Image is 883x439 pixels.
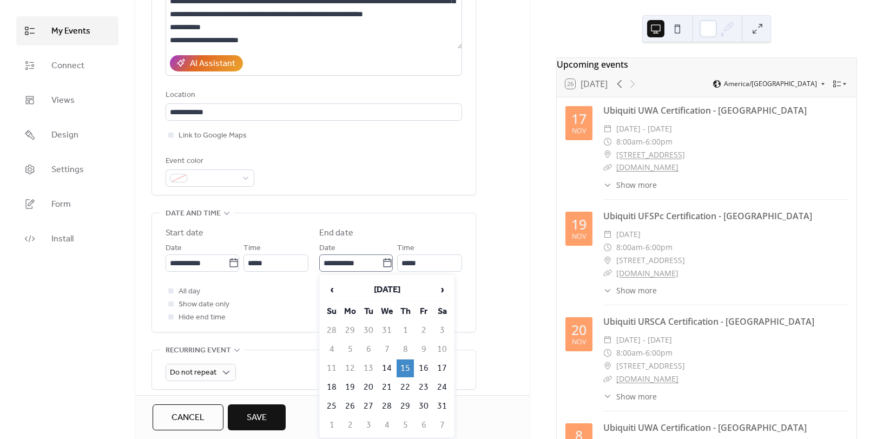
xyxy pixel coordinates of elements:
[724,81,817,87] span: America/[GEOGRAPHIC_DATA]
[51,25,90,38] span: My Events
[341,416,359,434] td: 2
[51,163,84,176] span: Settings
[643,135,645,148] span: -
[415,322,432,339] td: 2
[16,189,118,219] a: Form
[616,391,657,402] span: Show more
[397,322,414,339] td: 1
[153,404,223,430] button: Cancel
[603,391,612,402] div: ​
[571,112,587,126] div: 17
[397,359,414,377] td: 15
[243,242,261,255] span: Time
[616,346,643,359] span: 8:00am
[378,416,396,434] td: 4
[179,285,200,298] span: All day
[616,122,672,135] span: [DATE] - [DATE]
[323,359,340,377] td: 11
[172,411,205,424] span: Cancel
[360,359,377,377] td: 13
[166,344,231,357] span: Recurring event
[360,303,377,320] th: Tu
[603,135,612,148] div: ​
[433,340,451,358] td: 10
[247,411,267,424] span: Save
[16,224,118,253] a: Install
[603,122,612,135] div: ​
[166,242,182,255] span: Date
[397,242,414,255] span: Time
[16,51,118,80] a: Connect
[603,316,814,327] a: Ubiquiti URSCA Certification - [GEOGRAPHIC_DATA]
[323,378,340,396] td: 18
[51,94,75,107] span: Views
[378,322,396,339] td: 31
[603,285,612,296] div: ​
[616,241,643,254] span: 8:00am
[433,322,451,339] td: 3
[179,129,247,142] span: Link to Google Maps
[397,397,414,415] td: 29
[378,359,396,377] td: 14
[603,254,612,267] div: ​
[16,86,118,115] a: Views
[341,378,359,396] td: 19
[323,322,340,339] td: 28
[433,416,451,434] td: 7
[603,333,612,346] div: ​
[323,416,340,434] td: 1
[397,378,414,396] td: 22
[170,365,216,380] span: Do not repeat
[319,227,353,240] div: End date
[324,279,340,300] span: ‹
[360,340,377,358] td: 6
[166,227,203,240] div: Start date
[645,346,673,359] span: 6:00pm
[341,303,359,320] th: Mo
[603,179,612,191] div: ​
[616,254,685,267] span: [STREET_ADDRESS]
[415,416,432,434] td: 6
[603,104,807,116] a: Ubiquiti UWA Certification - [GEOGRAPHIC_DATA]
[571,218,587,231] div: 19
[616,359,685,372] span: [STREET_ADDRESS]
[228,404,286,430] button: Save
[616,228,641,241] span: [DATE]
[434,279,450,300] span: ›
[397,303,414,320] th: Th
[645,241,673,254] span: 6:00pm
[166,155,252,168] div: Event color
[378,397,396,415] td: 28
[572,128,586,135] div: Nov
[603,372,612,385] div: ​
[378,378,396,396] td: 21
[16,155,118,184] a: Settings
[571,323,587,337] div: 20
[433,397,451,415] td: 31
[616,162,678,172] a: [DOMAIN_NAME]
[360,378,377,396] td: 20
[572,233,586,240] div: Nov
[616,333,672,346] span: [DATE] - [DATE]
[603,228,612,241] div: ​
[397,340,414,358] td: 8
[616,285,657,296] span: Show more
[557,58,856,71] div: Upcoming events
[166,207,221,220] span: Date and time
[572,339,586,346] div: Nov
[51,198,71,211] span: Form
[415,397,432,415] td: 30
[433,378,451,396] td: 24
[643,241,645,254] span: -
[643,346,645,359] span: -
[603,267,612,280] div: ​
[616,374,678,384] a: [DOMAIN_NAME]
[179,298,229,311] span: Show date only
[616,148,685,161] a: [STREET_ADDRESS]
[415,359,432,377] td: 16
[433,359,451,377] td: 17
[603,391,657,402] button: ​Show more
[16,16,118,45] a: My Events
[360,397,377,415] td: 27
